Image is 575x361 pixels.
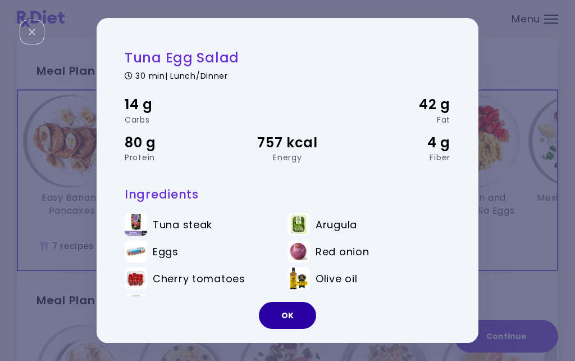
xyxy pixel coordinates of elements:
[153,246,179,258] span: Eggs
[125,116,233,124] div: Carbs
[316,273,357,285] span: Olive oil
[316,246,369,258] span: Red onion
[125,94,233,115] div: 14 g
[125,132,233,154] div: 80 g
[153,273,245,285] span: Cherry tomatoes
[259,302,316,329] button: OK
[342,154,450,161] div: Fiber
[316,219,357,231] span: Arugula
[125,187,450,202] h3: Ingredients
[342,132,450,154] div: 4 g
[125,69,450,80] div: 30 min | Lunch/Dinner
[20,20,44,44] div: Close
[125,154,233,161] div: Protein
[342,94,450,115] div: 42 g
[125,49,450,66] h2: Tuna Egg Salad
[233,154,341,161] div: Energy
[153,219,212,231] span: Tuna steak
[233,132,341,154] div: 757 kcal
[342,116,450,124] div: Fat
